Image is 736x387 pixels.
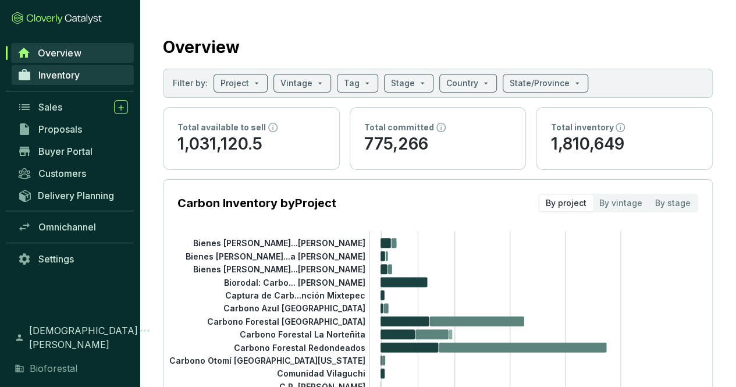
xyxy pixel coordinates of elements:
[225,290,365,300] tspan: Captura de Carb...nción Mixtepec
[193,264,365,274] tspan: Bienes [PERSON_NAME]...[PERSON_NAME]
[177,133,325,155] p: 1,031,120.5
[186,251,365,261] tspan: Bienes [PERSON_NAME]...a [PERSON_NAME]
[193,238,365,248] tspan: Bienes [PERSON_NAME]...[PERSON_NAME]
[240,329,365,339] tspan: Carbono Forestal La Norteñita
[38,221,96,233] span: Omnichannel
[12,119,134,139] a: Proposals
[12,164,134,183] a: Customers
[173,77,208,89] p: Filter by:
[12,217,134,237] a: Omnichannel
[11,43,134,63] a: Overview
[38,47,81,59] span: Overview
[29,324,138,352] span: [DEMOGRAPHIC_DATA][PERSON_NAME]
[169,356,365,365] tspan: Carbono Otomí [GEOGRAPHIC_DATA][US_STATE]
[30,361,77,375] span: Bioforestal
[234,342,365,352] tspan: Carbono Forestal Redondeados
[38,69,80,81] span: Inventory
[12,97,134,117] a: Sales
[224,277,365,287] tspan: Biorodal: Carbo... [PERSON_NAME]
[38,168,86,179] span: Customers
[177,195,336,211] p: Carbon Inventory by Project
[277,368,365,378] tspan: Comunidad Vilaguchi
[12,186,134,205] a: Delivery Planning
[177,122,266,133] p: Total available to sell
[38,253,74,265] span: Settings
[38,101,62,113] span: Sales
[649,195,697,211] div: By stage
[163,35,240,59] h2: Overview
[550,133,698,155] p: 1,810,649
[223,303,365,313] tspan: Carbono Azul [GEOGRAPHIC_DATA]
[38,190,114,201] span: Delivery Planning
[593,195,649,211] div: By vintage
[12,249,134,269] a: Settings
[538,194,698,212] div: segmented control
[364,122,434,133] p: Total committed
[364,133,512,155] p: 775,266
[539,195,593,211] div: By project
[550,122,613,133] p: Total inventory
[12,141,134,161] a: Buyer Portal
[12,65,134,85] a: Inventory
[207,316,365,326] tspan: Carbono Forestal [GEOGRAPHIC_DATA]
[38,145,93,157] span: Buyer Portal
[38,123,82,135] span: Proposals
